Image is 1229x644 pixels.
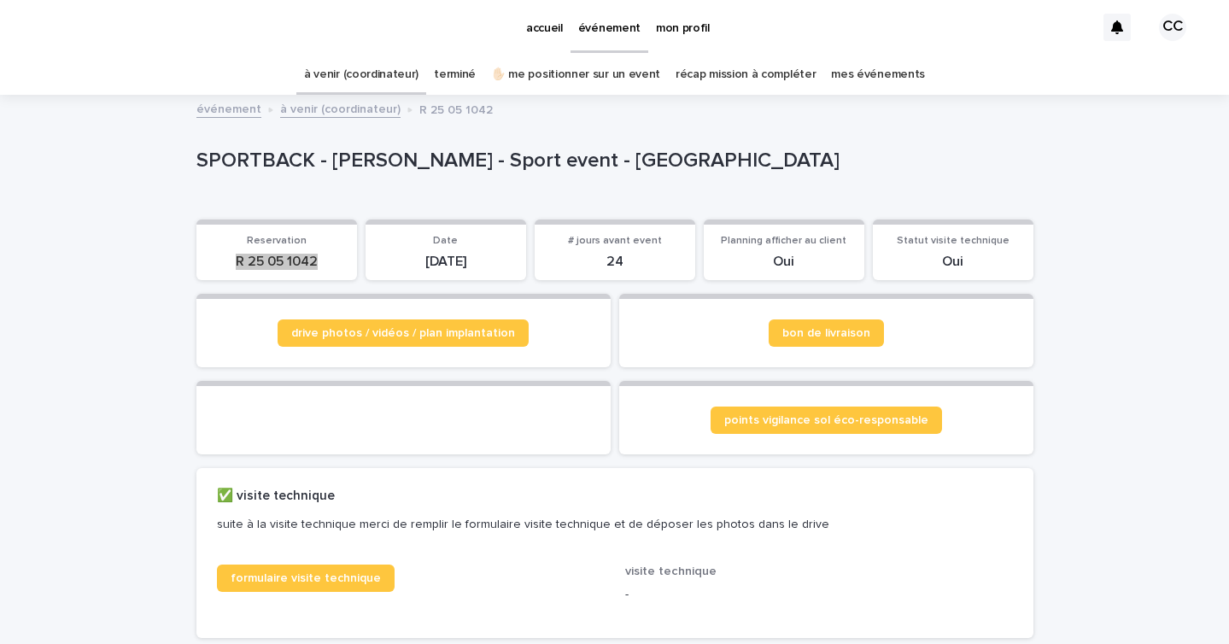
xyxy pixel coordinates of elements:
p: Oui [714,254,854,270]
a: terminé [434,55,476,95]
p: suite à la visite technique merci de remplir le formulaire visite technique et de déposer les pho... [217,517,1006,532]
a: à venir (coordinateur) [304,55,418,95]
p: R 25 05 1042 [207,254,347,270]
span: # jours avant event [568,236,662,246]
h2: ✅ visite technique [217,489,335,504]
a: ✋🏻 me positionner sur un event [491,55,660,95]
a: formulaire visite technique [217,565,395,592]
img: Ls34BcGeRexTGTNfXpUC [34,10,200,44]
a: mes événements [831,55,925,95]
a: points vigilance sol éco-responsable [711,407,942,434]
p: Oui [883,254,1023,270]
span: Date [433,236,458,246]
span: visite technique [625,565,717,577]
a: récap mission à compléter [676,55,816,95]
span: Planning afficher au client [721,236,846,246]
span: Statut visite technique [897,236,1010,246]
div: CC [1159,14,1186,41]
span: points vigilance sol éco-responsable [724,414,928,426]
p: - [625,586,1013,604]
p: 24 [545,254,685,270]
p: R 25 05 1042 [419,99,493,118]
span: Reservation [247,236,307,246]
p: [DATE] [376,254,516,270]
a: événement [196,98,261,118]
a: bon de livraison [769,319,884,347]
p: SPORTBACK - [PERSON_NAME] - Sport event - [GEOGRAPHIC_DATA] [196,149,1027,173]
span: formulaire visite technique [231,572,381,584]
a: drive photos / vidéos / plan implantation [278,319,529,347]
span: bon de livraison [782,327,870,339]
span: drive photos / vidéos / plan implantation [291,327,515,339]
a: à venir (coordinateur) [280,98,401,118]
